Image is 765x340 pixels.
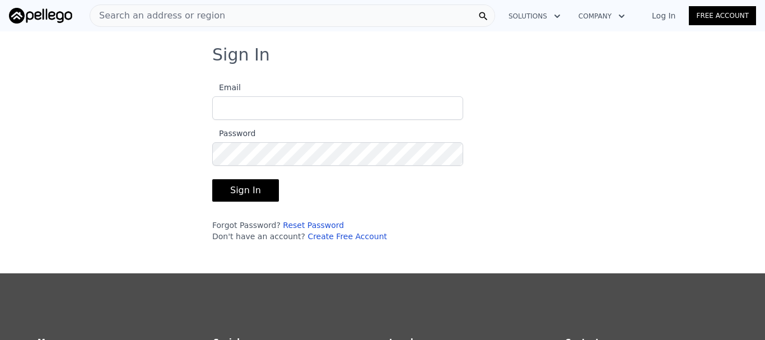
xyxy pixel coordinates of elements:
div: Forgot Password? Don't have an account? [212,220,463,242]
span: Password [212,129,255,138]
a: Reset Password [283,221,344,230]
h3: Sign In [212,45,553,65]
img: Pellego [9,8,72,24]
button: Company [570,6,634,26]
input: Email [212,96,463,120]
input: Password [212,142,463,166]
span: Email [212,83,241,92]
a: Create Free Account [307,232,387,241]
span: Search an address or region [90,9,225,22]
a: Free Account [689,6,756,25]
button: Solutions [500,6,570,26]
a: Log In [638,10,689,21]
button: Sign In [212,179,279,202]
